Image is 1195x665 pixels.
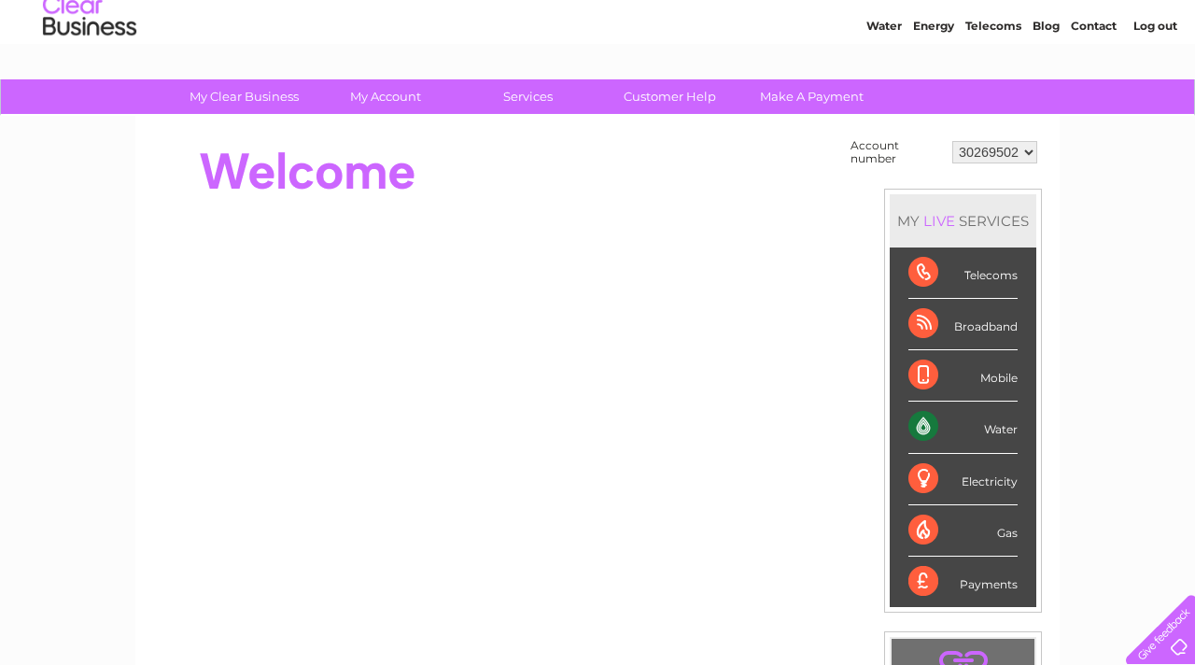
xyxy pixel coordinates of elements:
a: Contact [1071,79,1117,93]
a: Energy [913,79,954,93]
div: Gas [908,505,1018,557]
a: Water [866,79,902,93]
div: LIVE [920,212,959,230]
img: logo.png [42,49,137,106]
a: Services [451,79,605,114]
a: Blog [1033,79,1060,93]
a: Telecoms [965,79,1021,93]
div: Electricity [908,454,1018,505]
div: Broadband [908,299,1018,350]
a: Make A Payment [735,79,889,114]
a: My Account [309,79,463,114]
div: Payments [908,557,1018,607]
div: Telecoms [908,248,1018,299]
a: Customer Help [593,79,747,114]
a: 0333 014 3131 [843,9,972,33]
td: Account number [846,134,948,170]
a: My Clear Business [167,79,321,114]
div: Clear Business is a trading name of Verastar Limited (registered in [GEOGRAPHIC_DATA] No. 3667643... [158,10,1040,91]
div: MY SERVICES [890,194,1036,248]
a: Log out [1133,79,1177,93]
div: Mobile [908,350,1018,402]
div: Water [908,402,1018,453]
